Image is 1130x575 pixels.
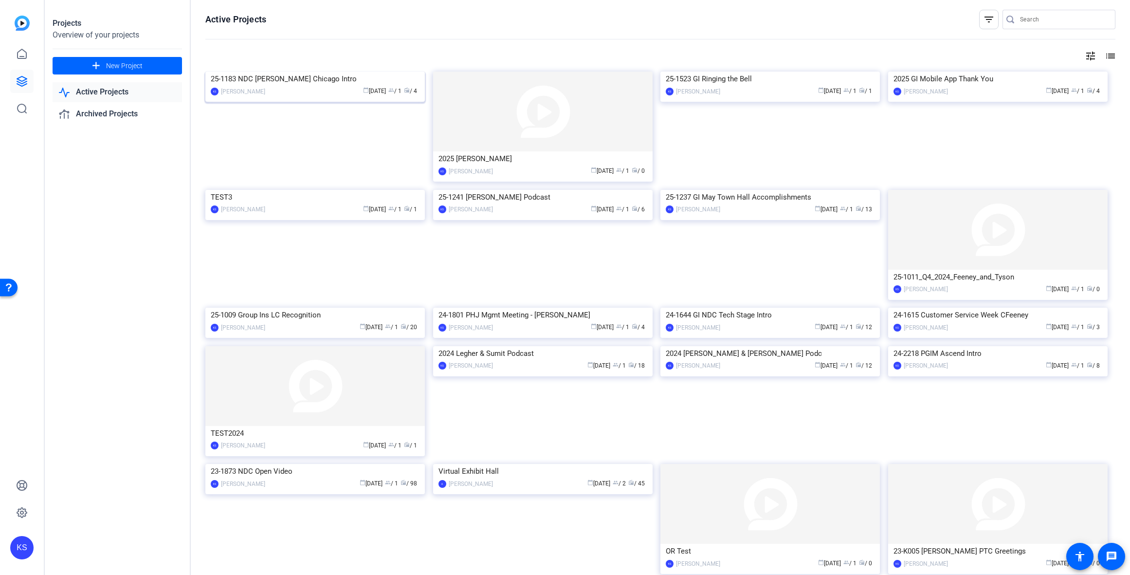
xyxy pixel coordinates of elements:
[388,87,394,93] span: group
[666,190,875,204] div: 25-1237 GI May Town Hall Accomplishments
[1071,324,1084,331] span: / 1
[438,362,446,370] div: KS
[628,480,634,485] span: radio
[401,323,406,329] span: radio
[404,205,410,211] span: radio
[840,362,846,368] span: group
[904,361,948,371] div: [PERSON_NAME]
[401,480,406,485] span: radio
[893,560,901,568] div: KS
[587,362,593,368] span: calendar_today
[404,442,417,449] span: / 1
[904,284,948,294] div: [PERSON_NAME]
[1087,87,1093,93] span: radio
[1071,87,1077,93] span: group
[360,324,383,331] span: [DATE]
[676,87,720,96] div: [PERSON_NAME]
[385,480,398,487] span: / 1
[893,88,901,95] div: KS
[53,57,182,74] button: New Project
[1046,285,1052,291] span: calendar_today
[613,480,626,487] span: / 2
[666,544,875,558] div: OR Test
[404,88,417,94] span: / 4
[404,87,410,93] span: radio
[856,205,861,211] span: radio
[211,426,419,441] div: TEST2024
[815,206,838,213] span: [DATE]
[1071,286,1084,293] span: / 1
[221,441,265,450] div: [PERSON_NAME]
[449,361,493,371] div: [PERSON_NAME]
[1087,324,1100,331] span: / 3
[856,362,861,368] span: radio
[616,167,629,174] span: / 1
[360,323,365,329] span: calendar_today
[211,324,219,332] div: KS
[616,206,629,213] span: / 1
[666,324,674,332] div: KS
[843,88,857,94] span: / 1
[1071,285,1077,291] span: group
[591,323,597,329] span: calendar_today
[363,442,386,449] span: [DATE]
[628,480,645,487] span: / 45
[449,323,493,333] div: [PERSON_NAME]
[211,72,419,86] div: 25-1183 NDC [PERSON_NAME] Chicago Intro
[221,323,265,333] div: [PERSON_NAME]
[893,362,901,370] div: KS
[587,480,593,485] span: calendar_today
[1074,551,1086,562] mat-icon: accessibility
[591,205,597,211] span: calendar_today
[632,206,645,213] span: / 6
[666,72,875,86] div: 25-1523 GI Ringing the Bell
[840,362,853,369] span: / 1
[221,479,265,489] div: [PERSON_NAME]
[205,14,266,25] h1: Active Projects
[1087,323,1093,329] span: radio
[211,190,419,204] div: TEST3
[666,346,875,361] div: 2024 [PERSON_NAME] & [PERSON_NAME] Podc
[15,16,30,31] img: blue-gradient.svg
[1104,50,1115,62] mat-icon: list
[385,324,398,331] span: / 1
[666,88,674,95] div: KS
[363,206,386,213] span: [DATE]
[632,205,638,211] span: radio
[676,204,720,214] div: [PERSON_NAME]
[818,559,824,565] span: calendar_today
[1087,286,1100,293] span: / 0
[1087,285,1093,291] span: radio
[404,206,417,213] span: / 1
[591,167,597,173] span: calendar_today
[815,323,820,329] span: calendar_today
[449,167,493,176] div: [PERSON_NAME]
[449,204,493,214] div: [PERSON_NAME]
[53,82,182,102] a: Active Projects
[1046,324,1069,331] span: [DATE]
[591,167,614,174] span: [DATE]
[438,346,647,361] div: 2024 Legher & Sumit Podcast
[591,206,614,213] span: [DATE]
[211,442,219,449] div: KS
[904,559,948,569] div: [PERSON_NAME]
[221,204,265,214] div: [PERSON_NAME]
[360,480,365,485] span: calendar_today
[616,205,622,211] span: group
[893,324,901,332] div: KS
[840,205,846,211] span: group
[893,285,901,293] div: KS
[628,362,645,369] span: / 18
[815,362,820,368] span: calendar_today
[363,205,369,211] span: calendar_today
[449,479,493,489] div: [PERSON_NAME]
[859,559,865,565] span: radio
[385,323,391,329] span: group
[53,104,182,124] a: Archived Projects
[983,14,995,25] mat-icon: filter_list
[893,308,1102,322] div: 24-1615 Customer Service Week CFeeney
[211,480,219,488] div: KS
[1046,559,1052,565] span: calendar_today
[859,88,872,94] span: / 1
[856,323,861,329] span: radio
